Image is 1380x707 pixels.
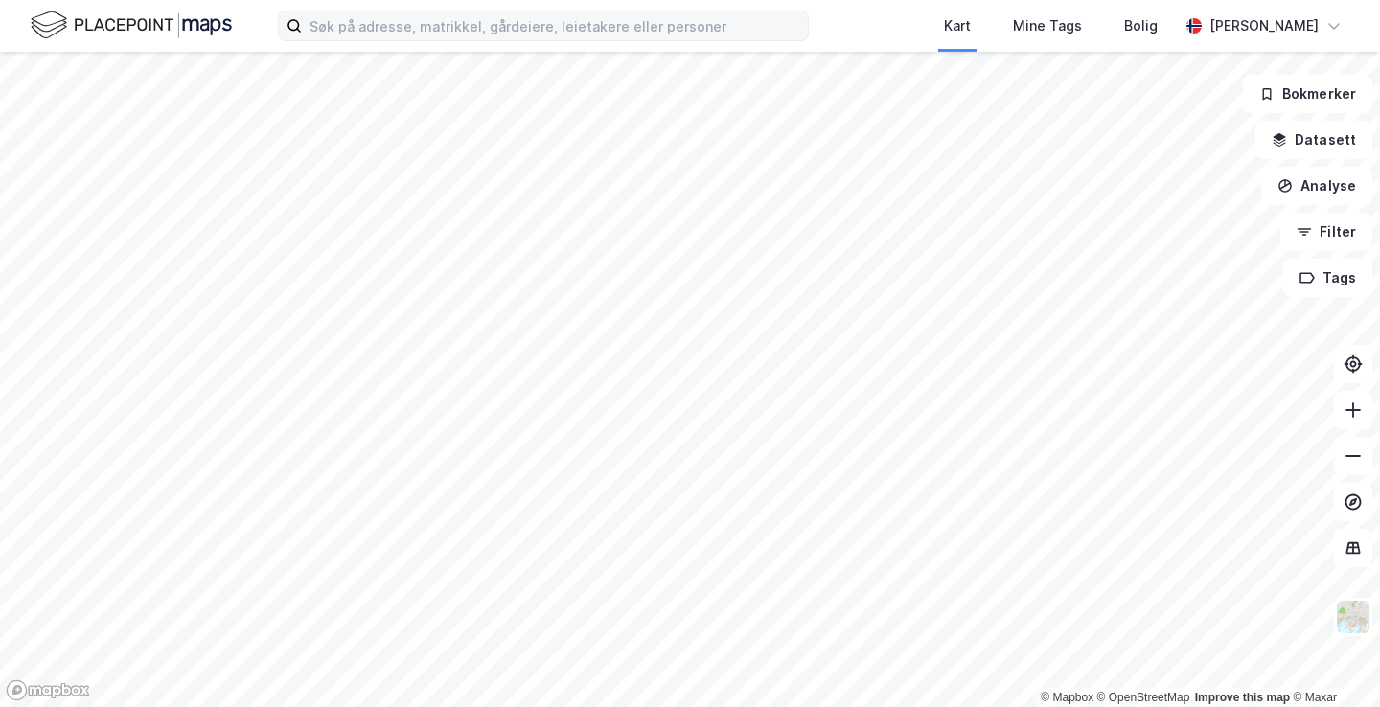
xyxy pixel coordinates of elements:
img: logo.f888ab2527a4732fd821a326f86c7f29.svg [31,9,232,42]
div: Kart [944,14,971,37]
iframe: Chat Widget [1284,615,1380,707]
a: Mapbox homepage [6,679,90,701]
button: Bokmerker [1243,75,1372,113]
div: Mine Tags [1013,14,1082,37]
a: Mapbox [1041,691,1093,704]
div: Bolig [1124,14,1158,37]
button: Filter [1280,213,1372,251]
button: Tags [1283,259,1372,297]
a: OpenStreetMap [1097,691,1190,704]
div: [PERSON_NAME] [1209,14,1319,37]
button: Analyse [1261,167,1372,205]
button: Datasett [1255,121,1372,159]
img: Z [1335,599,1371,635]
input: Søk på adresse, matrikkel, gårdeiere, leietakere eller personer [302,11,808,40]
a: Improve this map [1195,691,1290,704]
